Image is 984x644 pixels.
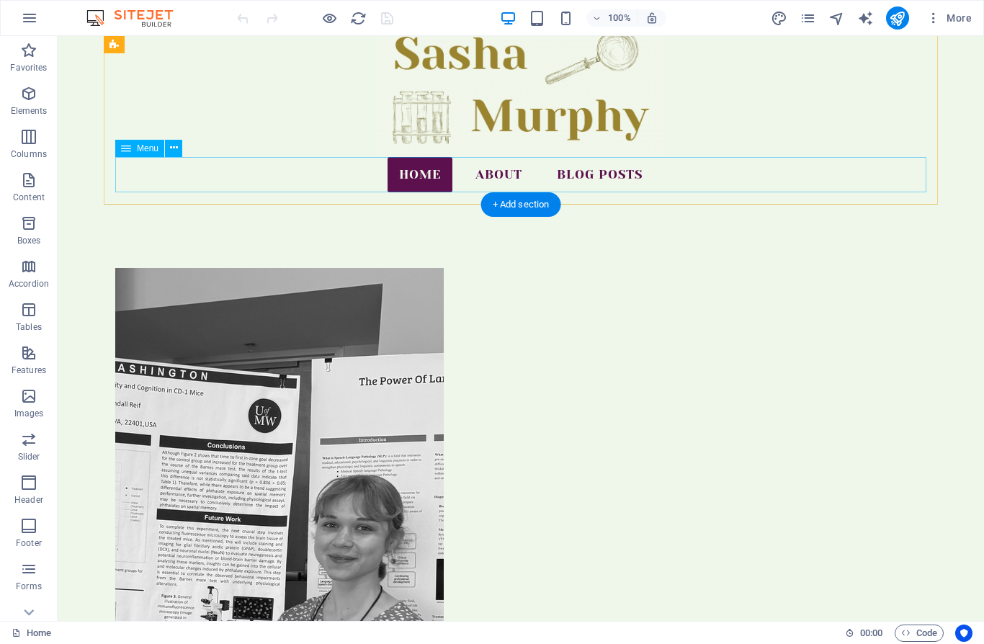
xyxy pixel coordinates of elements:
p: Accordion [9,278,49,290]
i: Publish [889,10,905,27]
button: reload [349,9,367,27]
p: Boxes [17,235,41,246]
h6: 100% [608,9,631,27]
button: design [771,9,788,27]
p: Favorites [10,62,47,73]
button: navigator [828,9,846,27]
span: Code [901,625,937,642]
i: Reload page [350,10,367,27]
i: Design (Ctrl+Alt+Y) [771,10,787,27]
button: Code [895,625,944,642]
p: Slider [18,451,40,462]
button: Click here to leave preview mode and continue editing [321,9,338,27]
p: Features [12,365,46,376]
i: AI Writer [857,10,874,27]
span: : [870,627,872,638]
p: Images [14,408,44,419]
i: On resize automatically adjust zoom level to fit chosen device. [645,12,658,24]
button: text_generator [857,9,875,27]
p: Header [14,494,43,506]
p: Tables [16,321,42,333]
button: publish [886,6,909,30]
p: Content [13,192,45,203]
button: More [921,6,978,30]
a: Click to cancel selection. Double-click to open Pages [12,625,51,642]
span: 00 00 [860,625,882,642]
p: Elements [11,105,48,117]
img: Editor Logo [83,9,191,27]
h6: Session time [845,625,883,642]
button: pages [800,9,817,27]
p: Forms [16,581,42,592]
span: Menu [137,144,158,153]
p: Columns [11,148,47,160]
div: + Add section [481,192,561,217]
i: Navigator [828,10,845,27]
button: Usercentrics [955,625,972,642]
span: More [926,11,972,25]
i: Pages (Ctrl+Alt+S) [800,10,816,27]
p: Footer [16,537,42,549]
button: 100% [586,9,638,27]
